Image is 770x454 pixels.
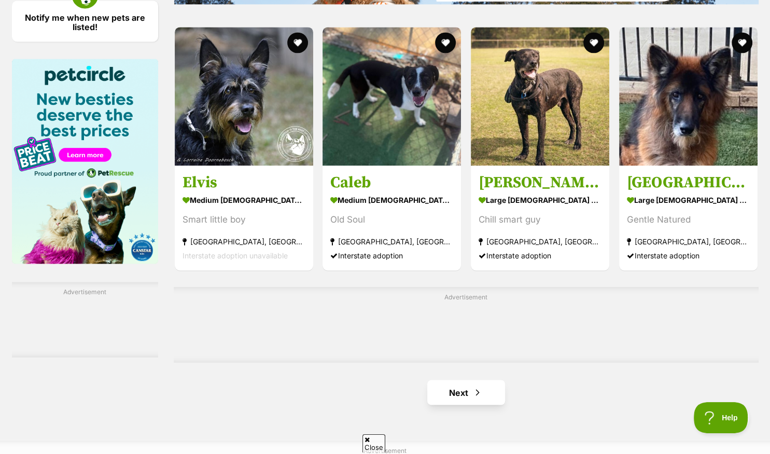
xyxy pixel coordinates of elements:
div: Gentle Natured [627,213,750,227]
strong: large [DEMOGRAPHIC_DATA] Dog [479,192,601,208]
div: Advertisement [174,287,759,363]
span: Interstate adoption unavailable [183,251,288,260]
div: Advertisement [12,282,158,357]
div: Chill smart guy [479,213,601,227]
div: Old Soul [330,213,453,227]
h3: Caleb [330,173,453,192]
div: Smart little boy [183,213,305,227]
img: Pet Circle promo banner [12,59,158,264]
button: favourite [435,32,456,53]
strong: [GEOGRAPHIC_DATA], [GEOGRAPHIC_DATA] [330,235,453,249]
h3: Elvis [183,173,305,192]
div: Interstate adoption [627,249,750,263]
img: Chuck - 10 Year Old Bullmastiff - Bullmastiff Dog [471,27,609,166]
nav: Pagination [174,380,759,405]
img: Memphis - German Shepherd Dog [619,27,758,166]
button: favourite [732,32,752,53]
h3: [PERSON_NAME] - [DEMOGRAPHIC_DATA] Bullmastiff [479,173,601,192]
strong: [GEOGRAPHIC_DATA], [GEOGRAPHIC_DATA] [627,235,750,249]
button: favourite [287,32,307,53]
a: Notify me when new pets are listed! [12,1,158,42]
iframe: Help Scout Beacon - Open [694,402,749,433]
img: Caleb - Fox Terrier (Smooth) x Border Collie Dog [323,27,461,166]
h3: [GEOGRAPHIC_DATA] [627,173,750,192]
a: Next page [427,380,505,405]
strong: medium [DEMOGRAPHIC_DATA] Dog [183,192,305,208]
div: Interstate adoption [330,249,453,263]
div: Interstate adoption [479,249,601,263]
strong: medium [DEMOGRAPHIC_DATA] Dog [330,192,453,208]
img: Elvis - Australian Kelpie Dog [175,27,313,166]
strong: large [DEMOGRAPHIC_DATA] Dog [627,192,750,208]
a: [GEOGRAPHIC_DATA] large [DEMOGRAPHIC_DATA] Dog Gentle Natured [GEOGRAPHIC_DATA], [GEOGRAPHIC_DATA... [619,165,758,270]
a: [PERSON_NAME] - [DEMOGRAPHIC_DATA] Bullmastiff large [DEMOGRAPHIC_DATA] Dog Chill smart guy [GEOG... [471,165,609,270]
a: Caleb medium [DEMOGRAPHIC_DATA] Dog Old Soul [GEOGRAPHIC_DATA], [GEOGRAPHIC_DATA] Interstate adop... [323,165,461,270]
a: Elvis medium [DEMOGRAPHIC_DATA] Dog Smart little boy [GEOGRAPHIC_DATA], [GEOGRAPHIC_DATA] Interst... [175,165,313,270]
strong: [GEOGRAPHIC_DATA], [GEOGRAPHIC_DATA] [183,235,305,249]
button: favourite [583,32,604,53]
strong: [GEOGRAPHIC_DATA], [GEOGRAPHIC_DATA] [479,235,601,249]
span: Close [362,434,385,452]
